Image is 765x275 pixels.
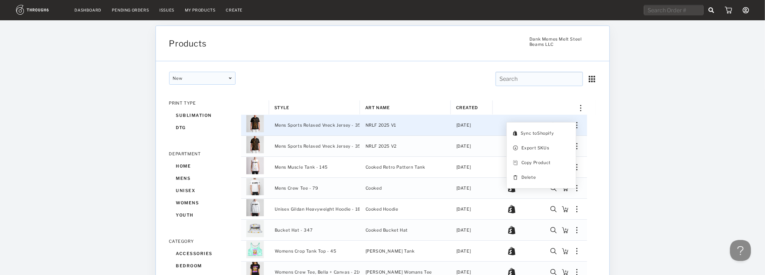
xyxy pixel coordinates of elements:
[456,205,471,214] span: [DATE]
[246,157,264,174] img: 1462_Thumb_0818ce8b8c554f17bb7867d610a14ede-462-.png
[169,184,236,197] div: unisex
[508,226,515,234] img: icon_shopify_bw.0ed37217.svg
[366,157,447,177] span: Cooked Retro Pattern Tank
[275,226,313,235] span: Bucket Hat - 347
[275,247,337,256] span: Womens Crop Tank Top - 45
[366,220,447,240] span: Cooked Bucket Hat
[246,178,264,195] img: 1462_Thumb_e1240e3d11cc4353a71831bf476e1b2d-462-.png
[169,38,207,49] span: Products
[456,184,471,193] span: [DATE]
[456,142,471,151] span: [DATE]
[550,227,557,233] img: icon_search.981774d6.svg
[513,146,518,150] img: icon_button_download.25f86ee2.svg
[16,5,64,15] img: logo.1c10ca64.svg
[241,178,587,199] div: Press SPACE to select this row.
[246,199,264,216] img: 1462_Thumb_196c4caa5809424ea22d8da41da0ed5e-462-.png
[562,206,568,212] img: icon_add_to_cart.3722cea2.svg
[529,36,596,50] span: Dank Memes Melt Steel Beams LLC
[513,175,518,180] img: icon_delete_bw.a51fc19f.svg
[521,158,551,167] div: Copy Product
[169,100,236,106] div: PRINT TYPE
[456,121,471,130] span: [DATE]
[169,151,236,156] div: DEPARTMENT
[246,115,264,132] img: 1462_Thumb_cac4dffea5804036933374fcaf5f0d79-462-.png
[246,136,264,153] img: 1462_Thumb_5924d4707bda4ea58dd6414cf0b0d423-462-.png
[576,185,578,191] img: meatball_vertical.0c7b41df.svg
[576,143,578,149] img: meatball_vertical.0c7b41df.svg
[588,75,596,83] img: icon_grid.a00f4c4d.svg
[513,131,517,136] img: icon_shopify_bw.0ed37217.svg
[169,209,236,221] div: youth
[550,248,557,254] img: icon_search.981774d6.svg
[366,199,447,219] span: Cooked Hoodie
[513,160,518,165] img: icon-copy.de39048c.svg
[169,239,236,244] div: CATEGORY
[576,164,578,170] img: meatball_vertical.0c7b41df.svg
[241,136,587,157] div: Press SPACE to select this row.
[169,72,236,85] div: New
[246,241,264,258] img: 1462_Thumb_543f25c93b044ac289e81e26bf5a91ef-462-.png
[550,206,557,212] img: icon_search.981774d6.svg
[275,121,364,130] span: Mens Sports Relaxed Vneck Jersey - 350
[275,163,328,172] span: Mens Muscle Tank - 145
[576,248,578,254] img: meatball_vertical.0c7b41df.svg
[725,7,732,14] img: icon_cart.dab5cea1.svg
[521,129,554,138] div: Sync to Shopify
[366,241,447,261] span: [PERSON_NAME] Tank
[508,247,515,255] img: icon_shopify_bw.0ed37217.svg
[508,205,515,213] img: icon_shopify_bw.0ed37217.svg
[456,247,471,256] span: [DATE]
[274,105,289,110] span: Style
[169,197,236,209] div: womens
[366,136,447,156] span: NRLF 2025 V2
[456,163,471,172] span: [DATE]
[169,121,236,134] div: dtg
[241,199,587,220] div: Press SPACE to select this row.
[169,109,236,121] div: sublimation
[365,105,390,110] span: Art Name
[169,247,236,260] div: accessories
[241,241,587,262] div: Press SPACE to select this row.
[576,206,578,212] img: meatball_vertical.0c7b41df.svg
[644,5,703,15] input: Search Order #
[575,105,587,111] img: meatball_vertical.0c7b41df.svg
[112,8,149,13] a: Pending Orders
[159,8,174,13] a: Issues
[366,178,447,198] span: Cooked
[185,8,216,13] a: My Products
[241,220,587,241] div: Press SPACE to select this row.
[366,115,447,135] span: NRLF 2025 V1
[562,227,568,233] img: icon_add_to_cart.3722cea2.svg
[75,8,101,13] a: Dashboard
[496,72,583,86] input: Search
[730,240,751,261] iframe: Toggle Customer Support
[521,143,549,153] div: Export SKUs
[576,227,578,233] img: meatball_vertical.0c7b41df.svg
[169,160,236,172] div: home
[169,172,236,184] div: mens
[226,8,243,13] a: Create
[576,122,578,128] img: meatball_vertical.0c7b41df.svg
[169,260,236,272] div: bedroom
[275,142,364,151] span: Mens Sports Relaxed Vneck Jersey - 350
[275,184,318,193] span: Mens Crew Tee - 79
[521,173,536,182] div: Delete
[241,157,587,178] div: Press SPACE to select this row.
[241,115,587,136] div: Press SPACE to deselect this row.
[456,226,471,235] span: [DATE]
[275,205,370,214] span: Unisex Gildan Heavyweight Hoodie - 18500
[246,220,264,237] img: 1462_Thumb_2a3c34eb94624a57a2c5fe3d79bcbd4a-462-.png
[456,105,478,110] span: Created
[562,248,568,254] img: icon_add_to_cart.3722cea2.svg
